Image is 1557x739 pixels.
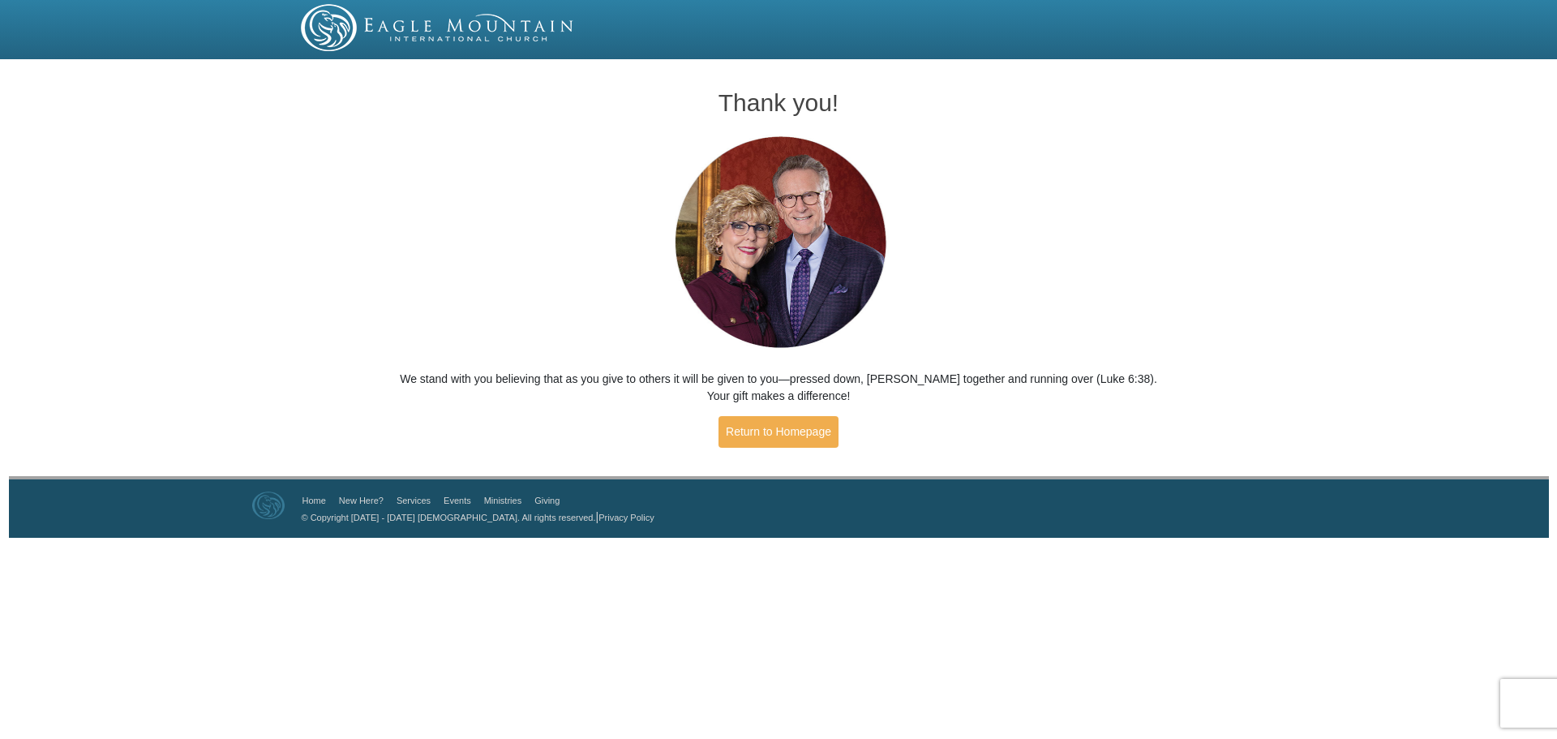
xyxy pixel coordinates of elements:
a: Giving [534,496,560,505]
a: © Copyright [DATE] - [DATE] [DEMOGRAPHIC_DATA]. All rights reserved. [302,513,596,522]
a: Privacy Policy [598,513,654,522]
a: Home [302,496,326,505]
img: Eagle Mountain International Church [252,492,285,519]
h1: Thank you! [398,89,1160,116]
a: Ministries [484,496,521,505]
img: Pastors George and Terri Pearsons [659,131,899,354]
a: Services [397,496,431,505]
a: Return to Homepage [718,416,839,448]
p: We stand with you believing that as you give to others it will be given to you—pressed down, [PER... [398,371,1160,405]
a: Events [444,496,471,505]
a: New Here? [339,496,384,505]
p: | [296,509,654,526]
img: EMIC [301,4,575,51]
